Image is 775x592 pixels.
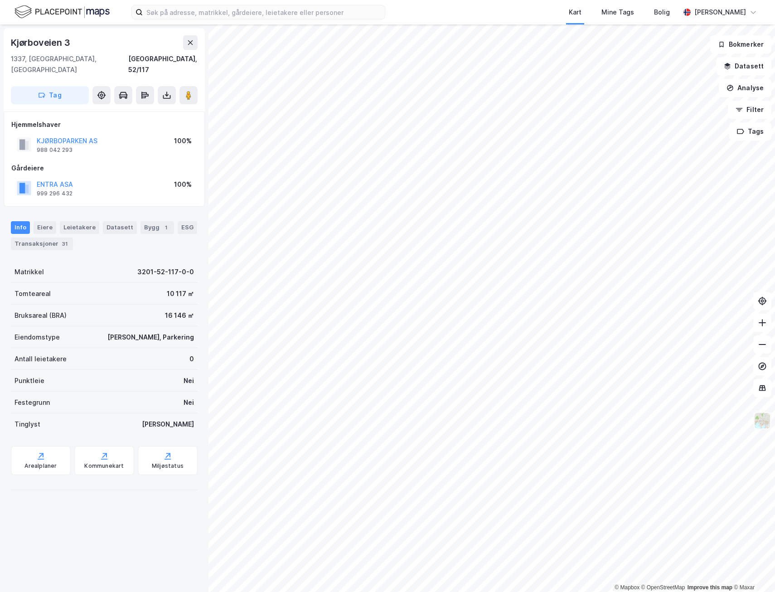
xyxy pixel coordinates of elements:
[37,146,73,154] div: 988 042 293
[152,462,184,470] div: Miljøstatus
[11,163,197,174] div: Gårdeiere
[15,375,44,386] div: Punktleie
[60,221,99,234] div: Leietakere
[142,419,194,430] div: [PERSON_NAME]
[140,221,174,234] div: Bygg
[615,584,639,591] a: Mapbox
[84,462,124,470] div: Kommunekart
[34,221,56,234] div: Eiere
[15,310,67,321] div: Bruksareal (BRA)
[15,288,51,299] div: Tomteareal
[174,179,192,190] div: 100%
[694,7,746,18] div: [PERSON_NAME]
[11,53,128,75] div: 1337, [GEOGRAPHIC_DATA], [GEOGRAPHIC_DATA]
[161,223,170,232] div: 1
[11,221,30,234] div: Info
[15,267,44,277] div: Matrikkel
[60,239,69,248] div: 31
[730,548,775,592] iframe: Chat Widget
[24,462,57,470] div: Arealplaner
[641,584,685,591] a: OpenStreetMap
[184,397,194,408] div: Nei
[15,397,50,408] div: Festegrunn
[174,136,192,146] div: 100%
[688,584,732,591] a: Improve this map
[128,53,198,75] div: [GEOGRAPHIC_DATA], 52/117
[654,7,670,18] div: Bolig
[107,332,194,343] div: [PERSON_NAME], Parkering
[143,5,385,19] input: Søk på adresse, matrikkel, gårdeiere, leietakere eller personer
[165,310,194,321] div: 16 146 ㎡
[15,354,67,364] div: Antall leietakere
[11,35,72,50] div: Kjørboveien 3
[11,119,197,130] div: Hjemmelshaver
[15,4,110,20] img: logo.f888ab2527a4732fd821a326f86c7f29.svg
[103,221,137,234] div: Datasett
[11,238,73,250] div: Transaksjoner
[569,7,581,18] div: Kart
[167,288,194,299] div: 10 117 ㎡
[137,267,194,277] div: 3201-52-117-0-0
[710,35,771,53] button: Bokmerker
[754,412,771,429] img: Z
[716,57,771,75] button: Datasett
[601,7,634,18] div: Mine Tags
[728,101,771,119] button: Filter
[184,375,194,386] div: Nei
[15,332,60,343] div: Eiendomstype
[189,354,194,364] div: 0
[719,79,771,97] button: Analyse
[729,122,771,141] button: Tags
[37,190,73,197] div: 999 296 432
[178,221,197,234] div: ESG
[11,86,89,104] button: Tag
[15,419,40,430] div: Tinglyst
